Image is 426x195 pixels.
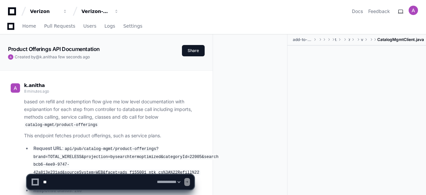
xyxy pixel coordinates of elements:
a: Home [22,19,36,34]
span: k.anitha [40,54,55,59]
span: Logs [104,24,115,28]
span: Users [83,24,96,28]
iframe: Open customer support [405,173,423,191]
span: reserve [349,37,350,42]
img: ACg8ocKGBNQ52QSK5jfzVjWMyfslDwz9pWz-hnaw9gZSdrKQv8TeKQ=s96-c [11,83,20,93]
p: based on refill and redemption flow give me low level documentation with explanantion for each st... [24,98,194,129]
a: Pull Requests [44,19,75,34]
a: Docs [352,8,363,15]
button: Share [182,45,205,56]
li: : [31,145,194,176]
div: Verizon-Clarify-Order-Management [81,8,110,15]
span: Settings [123,24,142,28]
span: tracfone [335,37,337,42]
span: validation [361,37,363,42]
img: ACg8ocKGBNQ52QSK5jfzVjWMyfslDwz9pWz-hnaw9gZSdrKQv8TeKQ=s96-c [409,6,418,15]
span: CatalogMgmtClient.java [377,37,424,42]
span: Pull Requests [44,24,75,28]
span: 8 minutes ago [24,89,49,94]
span: Home [22,24,36,28]
code: catalog-mgmt/product-offerings [24,122,99,128]
span: a few seconds ago [55,54,90,59]
span: Created by [15,54,90,60]
button: Feedback [368,8,390,15]
button: Verizon-Clarify-Order-Management [79,5,122,17]
img: ACg8ocKGBNQ52QSK5jfzVjWMyfslDwz9pWz-hnaw9gZSdrKQv8TeKQ=s96-c [8,54,13,60]
span: k.anitha [24,83,45,88]
span: add-to-reserve-order-validation-tbv [293,37,312,42]
button: Verizon [27,5,70,17]
div: Verizon [30,8,59,15]
a: Users [83,19,96,34]
a: Logs [104,19,115,34]
span: @ [36,54,40,59]
p: This endpoint fetches product offerings, such as service plans. [24,132,194,140]
app-text-character-animate: Product Offerings API Documentation [8,46,100,52]
a: Settings [123,19,142,34]
strong: Request URL [33,145,62,151]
